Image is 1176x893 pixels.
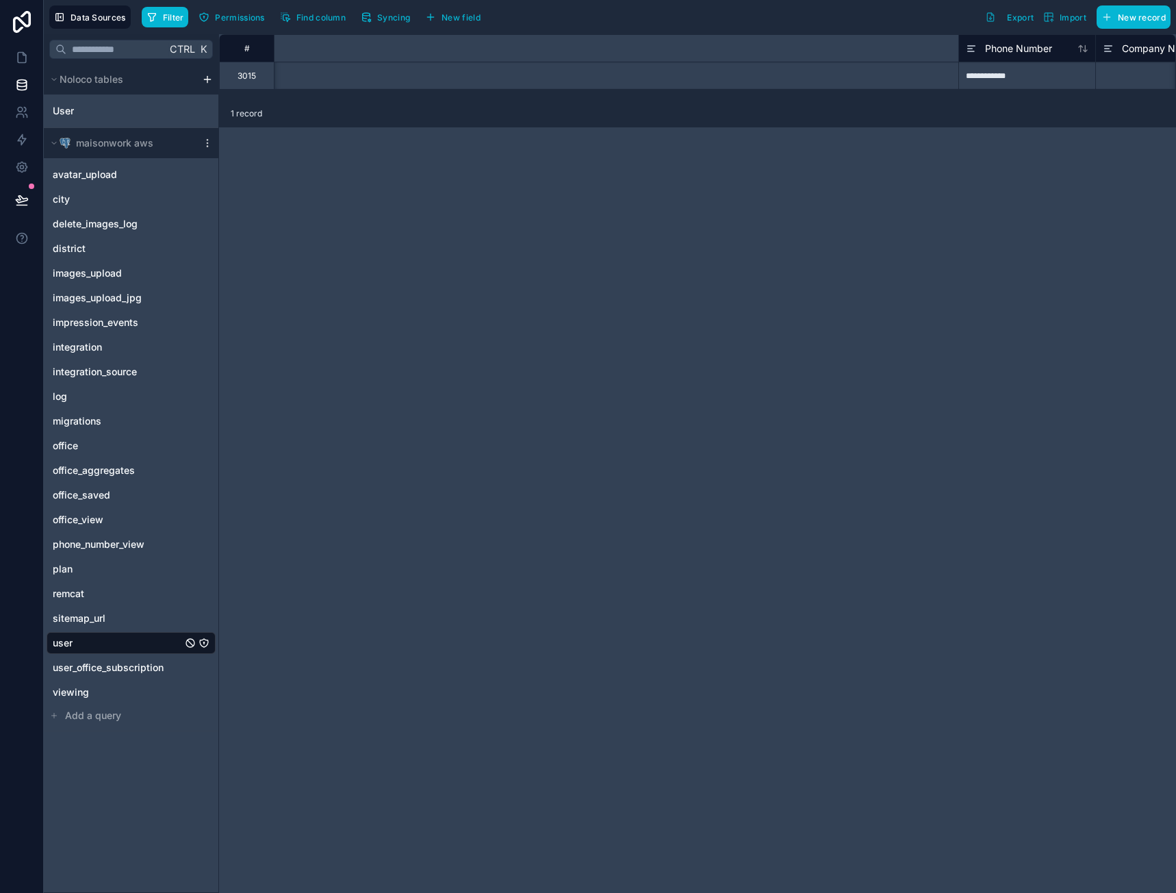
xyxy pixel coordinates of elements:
[1060,12,1086,23] span: Import
[356,7,415,27] button: Syncing
[194,7,274,27] a: Permissions
[442,12,481,23] span: New field
[194,7,269,27] button: Permissions
[238,71,256,81] div: 3015
[168,40,196,58] span: Ctrl
[985,42,1052,55] span: Phone Number
[163,12,184,23] span: Filter
[71,12,126,23] span: Data Sources
[1007,12,1034,23] span: Export
[1091,5,1171,29] a: New record
[1038,5,1091,29] button: Import
[142,7,189,27] button: Filter
[377,12,410,23] span: Syncing
[275,7,350,27] button: Find column
[1118,12,1166,23] span: New record
[230,43,264,53] div: #
[215,12,264,23] span: Permissions
[420,7,485,27] button: New field
[49,5,131,29] button: Data Sources
[980,5,1038,29] button: Export
[356,7,420,27] a: Syncing
[199,45,208,54] span: K
[231,108,262,119] span: 1 record
[296,12,346,23] span: Find column
[1097,5,1171,29] button: New record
